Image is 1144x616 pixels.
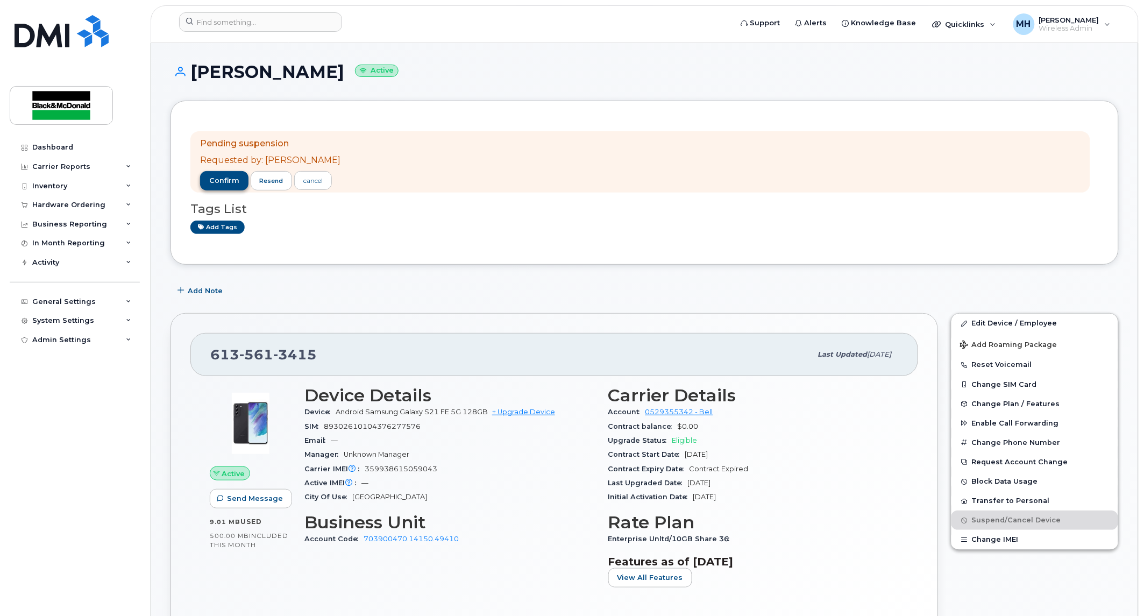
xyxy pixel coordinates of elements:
span: SIM [304,422,324,430]
span: Add Roaming Package [960,341,1057,351]
span: — [331,436,338,444]
p: Pending suspension [200,138,340,150]
a: 0529355342 - Bell [645,408,713,416]
span: 9.01 MB [210,518,240,526]
span: Account [608,408,645,416]
span: Eligible [672,436,698,444]
button: confirm [200,171,248,190]
h3: Rate Plan [608,513,899,532]
span: Change Plan / Features [972,400,1060,408]
span: [DATE] [688,479,711,487]
button: Change Plan / Features [951,394,1118,414]
a: + Upgrade Device [492,408,555,416]
button: Transfer to Personal [951,491,1118,511]
span: Unknown Manager [344,450,409,458]
small: Active [355,65,399,77]
span: View All Features [617,572,683,583]
span: Add Note [188,286,223,296]
span: [DATE] [693,493,716,501]
button: Enable Call Forwarding [951,414,1118,433]
span: 613 [210,346,317,363]
button: Change Phone Number [951,433,1118,452]
span: City Of Use [304,493,352,501]
h3: Carrier Details [608,386,899,405]
button: Block Data Usage [951,472,1118,491]
span: Enterprise Unltd/10GB Share 36 [608,535,735,543]
span: Initial Activation Date [608,493,693,501]
span: [DATE] [868,350,892,358]
button: Reset Voicemail [951,355,1118,374]
div: cancel [303,176,323,186]
span: Device [304,408,336,416]
span: Contract Expired [690,465,749,473]
span: Enable Call Forwarding [972,419,1059,427]
span: [DATE] [685,450,708,458]
button: Add Roaming Package [951,333,1118,355]
span: — [361,479,368,487]
a: 703900470.14150.49410 [364,535,459,543]
span: Manager [304,450,344,458]
span: 3415 [273,346,317,363]
span: Last Upgraded Date [608,479,688,487]
span: Contract Expiry Date [608,465,690,473]
button: Send Message [210,489,292,508]
h3: Business Unit [304,513,595,532]
span: resend [259,176,283,185]
p: Requested by: [PERSON_NAME] [200,154,340,167]
span: 89302610104376277576 [324,422,421,430]
h3: Tags List [190,202,1099,216]
a: Edit Device / Employee [951,314,1118,333]
span: Active IMEI [304,479,361,487]
img: image20231002-3703462-abbrul.jpeg [218,391,283,456]
span: Carrier IMEI [304,465,365,473]
h3: Device Details [304,386,595,405]
a: Add tags [190,221,245,234]
button: Change IMEI [951,530,1118,549]
span: confirm [209,176,239,186]
span: $0.00 [678,422,699,430]
span: 500.00 MB [210,532,249,540]
span: 359938615059043 [365,465,437,473]
span: used [240,518,262,526]
button: Suspend/Cancel Device [951,511,1118,530]
button: Request Account Change [951,452,1118,472]
span: included this month [210,532,288,549]
button: Change SIM Card [951,375,1118,394]
span: Email [304,436,331,444]
span: [GEOGRAPHIC_DATA] [352,493,427,501]
span: Android Samsung Galaxy S21 FE 5G 128GB [336,408,488,416]
span: Contract Start Date [608,450,685,458]
a: cancel [294,171,332,190]
span: Active [222,469,245,479]
h3: Features as of [DATE] [608,555,899,568]
span: 561 [239,346,273,363]
span: Upgrade Status [608,436,672,444]
button: Add Note [170,281,232,300]
button: resend [251,171,293,190]
span: Send Message [227,493,283,504]
span: Last updated [818,350,868,358]
span: Suspend/Cancel Device [972,516,1061,525]
button: View All Features [608,568,692,587]
h1: [PERSON_NAME] [170,62,1119,81]
span: Contract balance [608,422,678,430]
span: Account Code [304,535,364,543]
